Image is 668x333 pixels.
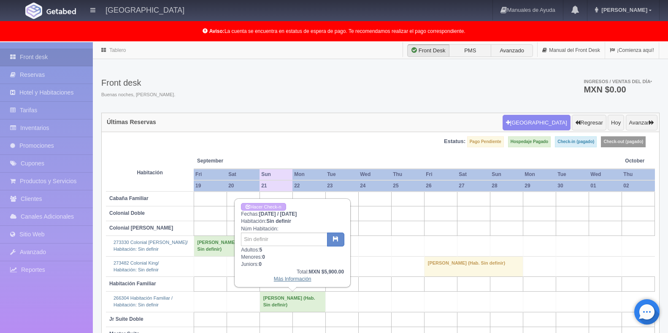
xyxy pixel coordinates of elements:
td: [PERSON_NAME] (Hab. Sin definir) [194,236,260,256]
b: Colonial Doble [109,210,145,216]
h4: [GEOGRAPHIC_DATA] [105,4,184,15]
label: Check-in (pagado) [555,136,597,147]
td: [PERSON_NAME] (Hab. Sin definir) [260,292,325,312]
th: 22 [292,180,325,192]
b: Habitación Familiar [109,281,156,287]
th: Fri [424,169,457,180]
th: Wed [358,169,391,180]
a: Tablero [109,47,126,53]
label: Front Desk [407,44,449,57]
span: [PERSON_NAME] [599,7,647,13]
button: Avanzar [626,115,657,131]
th: 25 [391,180,424,192]
th: 20 [227,180,260,192]
th: Sun [490,169,523,180]
img: Getabed [46,8,76,14]
div: Fechas: Habitación: Núm Habitación: Adultos: Menores: Juniors: [235,199,350,287]
div: Total: [241,268,344,276]
label: Avanzado [491,44,533,57]
span: October [625,157,651,165]
a: 273330 Colonial [PERSON_NAME]/Habitación: Sin definir [114,240,188,252]
b: MXN $5,900.00 [309,269,344,275]
b: Sin definir [266,218,291,224]
h3: MXN $0.00 [584,85,652,94]
b: Cabaña Familiar [109,195,149,201]
b: Colonial [PERSON_NAME] [109,225,173,231]
h4: Últimas Reservas [107,119,156,125]
a: Más Información [274,276,311,282]
a: Hacer Check-in [241,203,286,211]
th: Sun [260,169,292,180]
b: 0 [259,261,262,267]
a: Manual del Front Desk [538,42,605,59]
th: Sat [227,169,260,180]
strong: Habitación [137,170,162,176]
th: Thu [622,169,654,180]
th: Sat [457,169,490,180]
span: Buenas noches, [PERSON_NAME]. [101,92,175,98]
img: Getabed [25,3,42,19]
b: 5 [260,247,262,253]
span: Ingresos / Ventas del día [584,79,652,84]
th: 01 [589,180,622,192]
input: Sin definir [241,233,327,246]
th: 26 [424,180,457,192]
label: Hospedaje Pagado [508,136,551,147]
h3: Front desk [101,78,175,87]
b: 0 [262,254,265,260]
th: Tue [556,169,589,180]
th: Mon [523,169,556,180]
th: Tue [325,169,358,180]
button: Regresar [572,115,606,131]
span: September [197,157,256,165]
a: 273482 Colonial King/Habitación: Sin definir [114,260,159,272]
th: 27 [457,180,490,192]
label: Check-out (pagado) [601,136,646,147]
button: Hoy [608,115,624,131]
label: Estatus: [444,138,465,146]
th: 19 [194,180,227,192]
a: 266304 Habitación Familiar /Habitación: Sin definir [114,295,173,307]
th: 28 [490,180,523,192]
th: Fri [194,169,227,180]
a: ¡Comienza aquí! [605,42,659,59]
b: [DATE] / [DATE] [259,211,297,217]
th: 23 [325,180,358,192]
th: 30 [556,180,589,192]
th: 29 [523,180,556,192]
td: [PERSON_NAME] (Hab. Sin definir) [424,256,523,276]
th: Wed [589,169,622,180]
th: Thu [391,169,424,180]
button: [GEOGRAPHIC_DATA] [503,115,571,131]
b: Aviso: [209,28,224,34]
label: Pago Pendiente [467,136,504,147]
th: 21 [260,180,292,192]
th: 02 [622,180,654,192]
label: PMS [449,44,491,57]
th: Mon [292,169,325,180]
th: 24 [358,180,391,192]
b: Jr Suite Doble [109,316,143,322]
